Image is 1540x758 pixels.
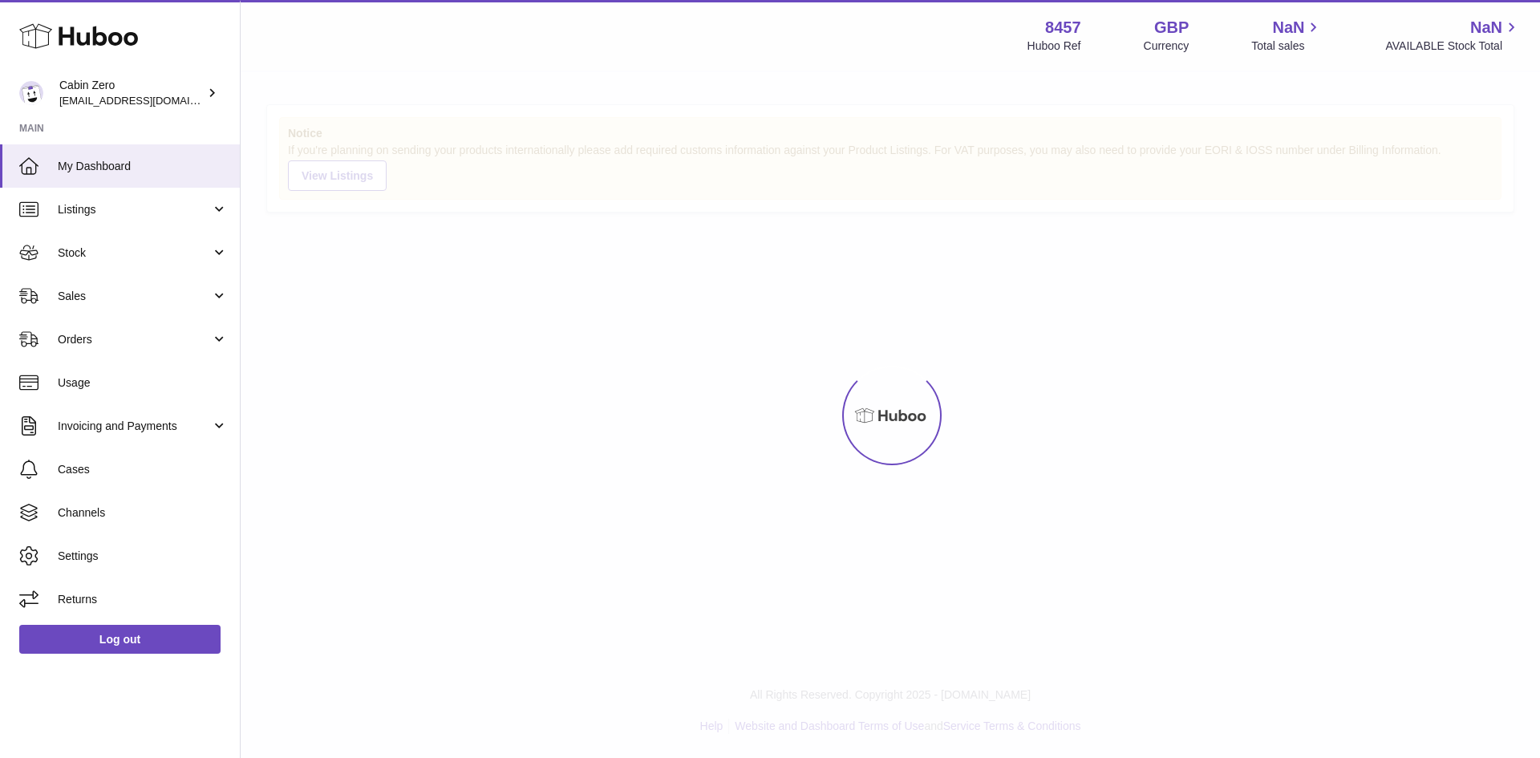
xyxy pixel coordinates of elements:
[1027,39,1081,54] div: Huboo Ref
[1385,17,1521,54] a: NaN AVAILABLE Stock Total
[1251,39,1323,54] span: Total sales
[59,94,236,107] span: [EMAIL_ADDRESS][DOMAIN_NAME]
[1144,39,1189,54] div: Currency
[58,332,211,347] span: Orders
[59,78,204,108] div: Cabin Zero
[1251,17,1323,54] a: NaN Total sales
[58,289,211,304] span: Sales
[19,81,43,105] img: internalAdmin-8457@internal.huboo.com
[58,419,211,434] span: Invoicing and Payments
[1045,17,1081,39] strong: 8457
[58,549,228,564] span: Settings
[58,202,211,217] span: Listings
[58,505,228,521] span: Channels
[58,462,228,477] span: Cases
[1470,17,1502,39] span: NaN
[1385,39,1521,54] span: AVAILABLE Stock Total
[58,245,211,261] span: Stock
[1154,17,1189,39] strong: GBP
[58,159,228,174] span: My Dashboard
[19,625,221,654] a: Log out
[58,375,228,391] span: Usage
[1272,17,1304,39] span: NaN
[58,592,228,607] span: Returns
